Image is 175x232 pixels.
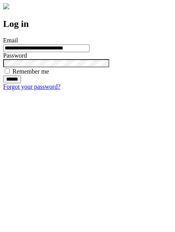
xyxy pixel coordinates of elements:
h2: Log in [3,19,172,29]
a: Forgot your password? [3,83,60,90]
img: logo-4e3dc11c47720685a147b03b5a06dd966a58ff35d612b21f08c02c0306f2b779.png [3,3,9,9]
label: Password [3,52,27,59]
label: Email [3,37,18,44]
label: Remember me [12,68,49,75]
